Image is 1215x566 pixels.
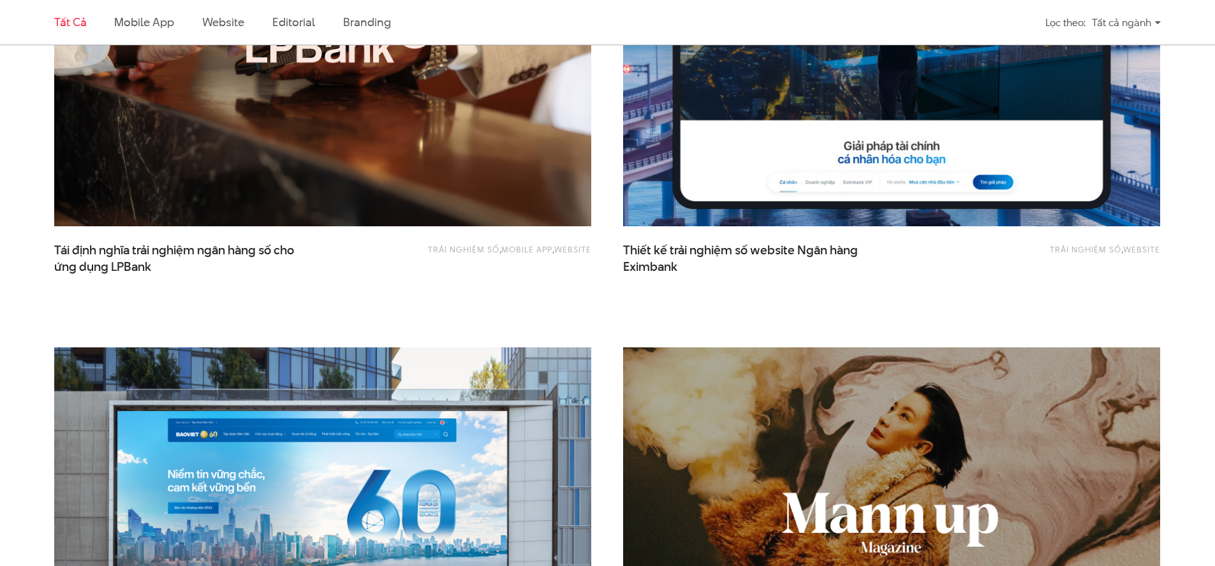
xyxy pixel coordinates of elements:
[623,242,878,274] a: Thiết kế trải nghiệm số website Ngân hàngEximbank
[1123,243,1160,255] a: Website
[554,243,591,255] a: Website
[623,259,677,275] span: Eximbank
[623,242,878,274] span: Thiết kế trải nghiệm số website Ngân hàng
[54,259,151,275] span: ứng dụng LPBank
[54,14,86,30] a: Tất cả
[54,242,309,274] span: Tái định nghĩa trải nghiệm ngân hàng số cho
[376,242,591,268] div: , ,
[54,242,309,274] a: Tái định nghĩa trải nghiệm ngân hàng số choứng dụng LPBank
[343,14,390,30] a: Branding
[1092,11,1161,34] div: Tất cả ngành
[945,242,1160,268] div: ,
[1045,11,1086,34] div: Lọc theo:
[501,243,552,255] a: Mobile app
[202,14,244,30] a: Website
[272,14,315,30] a: Editorial
[428,243,499,255] a: Trải nghiệm số
[114,14,173,30] a: Mobile app
[1050,243,1121,255] a: Trải nghiệm số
